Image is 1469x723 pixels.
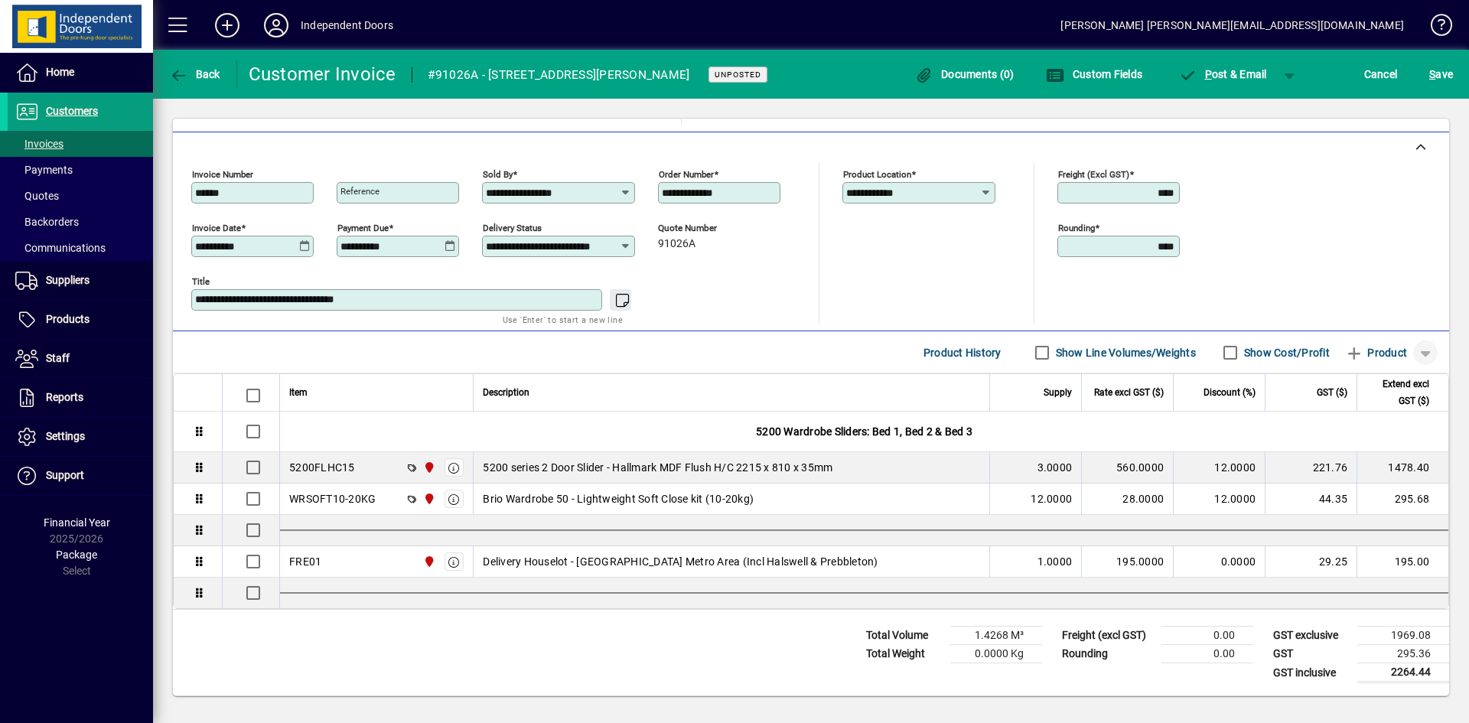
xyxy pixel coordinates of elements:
[1345,340,1407,365] span: Product
[1031,491,1072,506] span: 12.0000
[301,13,393,37] div: Independent Doors
[1364,62,1398,86] span: Cancel
[1357,484,1448,515] td: 295.68
[15,138,64,150] span: Invoices
[1058,223,1095,233] mat-label: Rounding
[858,645,950,663] td: Total Weight
[1094,384,1164,401] span: Rate excl GST ($)
[1171,60,1275,88] button: Post & Email
[911,60,1018,88] button: Documents (0)
[843,169,911,180] mat-label: Product location
[1357,645,1449,663] td: 295.36
[1042,60,1146,88] button: Custom Fields
[483,223,542,233] mat-label: Delivery status
[917,339,1008,366] button: Product History
[280,412,1448,451] div: 5200 Wardrobe Sliders: Bed 1, Bed 2 & Bed 3
[1241,345,1330,360] label: Show Cost/Profit
[1419,3,1450,53] a: Knowledge Base
[658,238,695,250] span: 91026A
[192,276,210,287] mat-label: Title
[483,554,878,569] span: Delivery Houselot - [GEOGRAPHIC_DATA] Metro Area (Incl Halswell & Prebbleton)
[1060,13,1404,37] div: [PERSON_NAME] [PERSON_NAME][EMAIL_ADDRESS][DOMAIN_NAME]
[1357,663,1449,682] td: 2264.44
[46,469,84,481] span: Support
[1265,663,1357,682] td: GST inclusive
[658,223,750,233] span: Quote number
[1053,345,1196,360] label: Show Line Volumes/Weights
[1161,627,1253,645] td: 0.00
[15,242,106,254] span: Communications
[419,459,437,476] span: Christchurch
[483,491,754,506] span: Brio Wardrobe 50 - Lightweight Soft Close kit (10-20kg)
[950,645,1042,663] td: 0.0000 Kg
[337,223,389,233] mat-label: Payment due
[8,262,153,300] a: Suppliers
[1054,627,1161,645] td: Freight (excl GST)
[1429,68,1435,80] span: S
[289,554,321,569] div: FRE01
[8,235,153,261] a: Communications
[1265,484,1357,515] td: 44.35
[1357,452,1448,484] td: 1478.40
[46,391,83,403] span: Reports
[659,169,714,180] mat-label: Order number
[915,68,1015,80] span: Documents (0)
[1091,460,1164,475] div: 560.0000
[56,549,97,561] span: Package
[483,384,529,401] span: Description
[46,274,90,286] span: Suppliers
[1317,384,1347,401] span: GST ($)
[8,183,153,209] a: Quotes
[858,627,950,645] td: Total Volume
[192,223,241,233] mat-label: Invoice date
[289,460,355,475] div: 5200FLHC15
[1037,460,1073,475] span: 3.0000
[1429,62,1453,86] span: ave
[46,66,74,78] span: Home
[1178,68,1267,80] span: ost & Email
[289,384,308,401] span: Item
[1173,452,1265,484] td: 12.0000
[950,627,1042,645] td: 1.4268 M³
[8,301,153,339] a: Products
[15,164,73,176] span: Payments
[1091,554,1164,569] div: 195.0000
[15,190,59,202] span: Quotes
[46,105,98,117] span: Customers
[1091,491,1164,506] div: 28.0000
[8,157,153,183] a: Payments
[1265,546,1357,578] td: 29.25
[1265,645,1357,663] td: GST
[1265,627,1357,645] td: GST exclusive
[1037,554,1073,569] span: 1.0000
[289,491,376,506] div: WRSOFT10-20KG
[1046,68,1142,80] span: Custom Fields
[483,460,832,475] span: 5200 series 2 Door Slider - Hallmark MDF Flush H/C 2215 x 810 x 35mm
[8,457,153,495] a: Support
[8,54,153,92] a: Home
[1173,546,1265,578] td: 0.0000
[1058,169,1129,180] mat-label: Freight (excl GST)
[1337,339,1415,366] button: Product
[46,430,85,442] span: Settings
[8,131,153,157] a: Invoices
[1205,68,1212,80] span: P
[15,216,79,228] span: Backorders
[46,313,90,325] span: Products
[1173,484,1265,515] td: 12.0000
[169,68,220,80] span: Back
[483,169,513,180] mat-label: Sold by
[1054,645,1161,663] td: Rounding
[44,516,110,529] span: Financial Year
[1265,452,1357,484] td: 221.76
[252,11,301,39] button: Profile
[249,62,396,86] div: Customer Invoice
[428,63,690,87] div: #91026A - [STREET_ADDRESS][PERSON_NAME]
[8,418,153,456] a: Settings
[1357,546,1448,578] td: 195.00
[1366,376,1429,409] span: Extend excl GST ($)
[419,490,437,507] span: Christchurch
[153,60,237,88] app-page-header-button: Back
[8,209,153,235] a: Backorders
[203,11,252,39] button: Add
